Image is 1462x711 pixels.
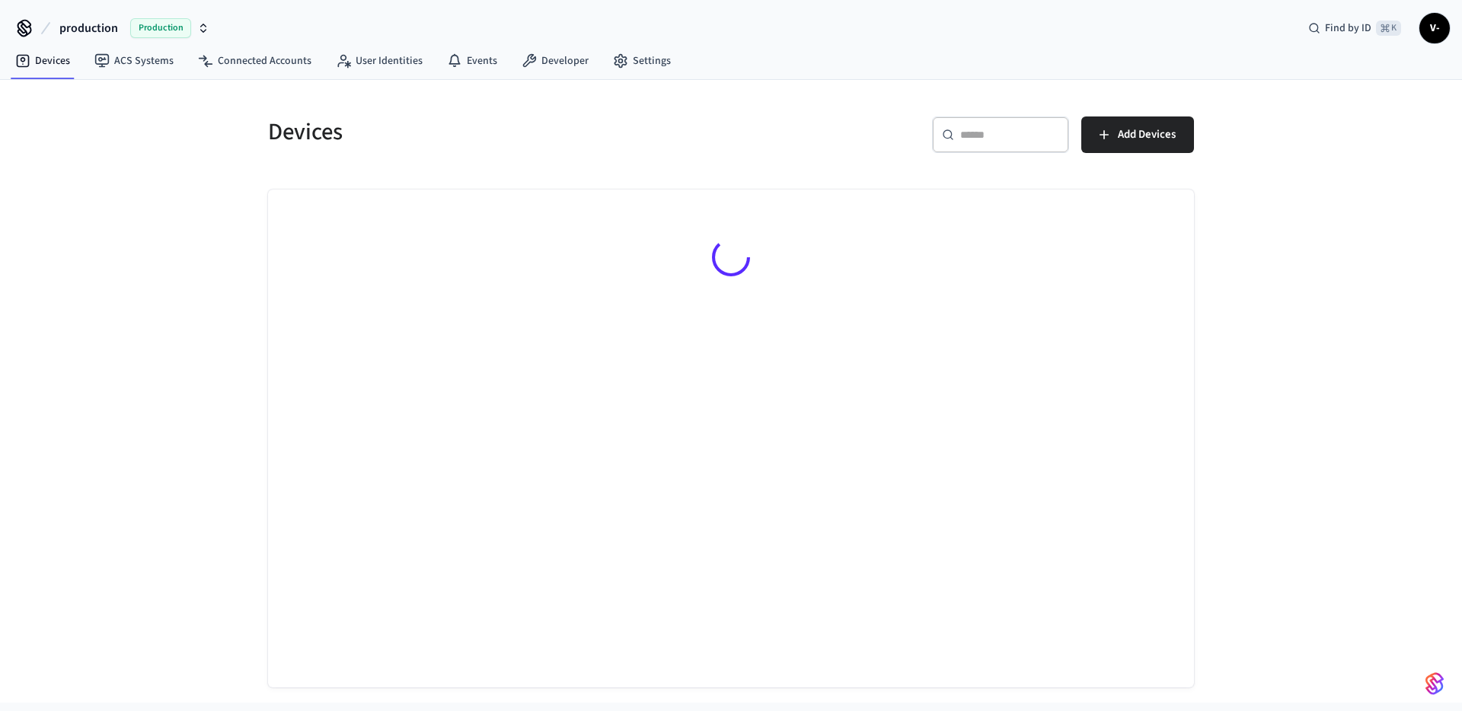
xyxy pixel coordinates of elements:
[3,47,82,75] a: Devices
[82,47,186,75] a: ACS Systems
[1421,14,1448,42] span: V-
[1325,21,1371,36] span: Find by ID
[59,19,118,37] span: production
[1081,116,1194,153] button: Add Devices
[1118,125,1176,145] span: Add Devices
[324,47,435,75] a: User Identities
[130,18,191,38] span: Production
[435,47,509,75] a: Events
[1296,14,1413,42] div: Find by ID⌘ K
[186,47,324,75] a: Connected Accounts
[1425,671,1444,696] img: SeamLogoGradient.69752ec5.svg
[601,47,683,75] a: Settings
[268,116,722,148] h5: Devices
[1419,13,1450,43] button: V-
[1376,21,1401,36] span: ⌘ K
[509,47,601,75] a: Developer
